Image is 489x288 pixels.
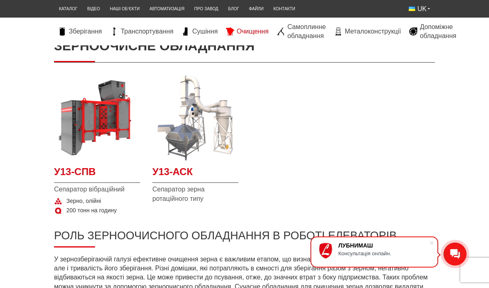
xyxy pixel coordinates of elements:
a: Наші об’єкти [105,2,145,16]
span: Допоміжне обладнання [420,22,456,41]
span: Металоконструкції [345,27,401,36]
a: Очищення [222,27,273,36]
h1: Зерноочисне обладнання [54,30,435,62]
a: Металоконструкції [330,27,405,36]
a: Контакти [268,2,300,16]
span: Транспортування [121,27,174,36]
span: Сушіння [192,27,217,36]
span: Сепаратор вібраційний [54,185,140,194]
div: Консультація онлайн. [338,250,429,256]
span: Самоплинне обладнання [288,22,326,41]
span: Сепаратор зерна ротаційного типу [152,185,238,203]
a: Транспортування [106,27,178,36]
a: Відео [82,2,105,16]
a: Допоміжне обладнання [405,22,460,41]
a: Каталог [54,2,82,16]
a: У13-АСК [152,165,238,183]
a: Про завод [189,2,223,16]
a: Зберігання [54,27,106,36]
span: Очищення [237,27,269,36]
a: Файли [244,2,269,16]
a: Сушіння [177,27,222,36]
div: ЛУБНИМАШ [338,242,429,249]
h2: Роль зерноочисного обладнання в роботі елеваторів [54,229,435,248]
span: Зерно, олійні [66,197,101,205]
a: У13-СПВ [54,165,140,183]
img: Українська [409,7,415,11]
span: 200 тонн на годину [66,207,117,215]
a: Блог [223,2,244,16]
span: UK [417,4,426,13]
span: Зберігання [69,27,102,36]
a: Автоматизація [145,2,189,16]
a: Самоплинне обладнання [273,22,330,41]
button: UK [404,2,435,16]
